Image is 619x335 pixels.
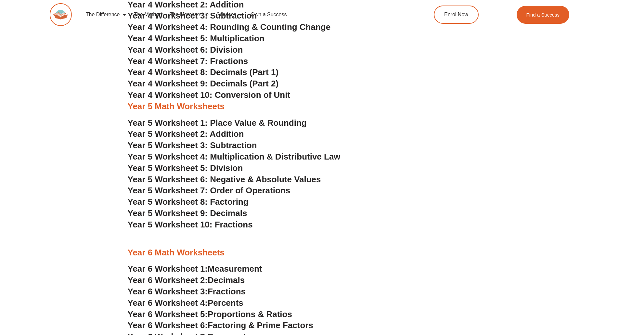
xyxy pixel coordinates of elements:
a: Year 6 Worksheet 3:Fractions [128,287,246,296]
a: Year 4 Worksheet 9: Decimals (Part 2) [128,79,279,88]
a: Year 6 Worksheet 6:Factoring & Prime Factors [128,320,313,330]
a: The Membership [166,7,213,22]
a: Year 5 Worksheet 3: Subtraction [128,140,257,150]
a: Year 5 Worksheet 5: Division [128,163,243,173]
a: Year 6 Worksheet 1:Measurement [128,264,262,274]
a: Year 5 Worksheet 4: Multiplication & Distributive Law [128,152,341,161]
a: Year 5 Worksheet 7: Order of Operations [128,186,290,195]
span: Decimals [208,275,245,285]
span: Measurement [208,264,262,274]
a: Enrol Now [434,6,479,24]
span: Year 6 Worksheet 6: [128,320,208,330]
span: Factoring & Prime Factors [208,320,313,330]
span: Percents [208,298,243,308]
span: Find a Success [526,12,560,17]
a: Year 4 Worksheet 7: Fractions [128,56,248,66]
h3: Year 5 Math Worksheets [128,101,492,112]
nav: Menu [82,7,404,22]
a: Year 4 Worksheet 10: Conversion of Unit [128,90,290,100]
h3: Year 6 Math Worksheets [128,247,492,258]
iframe: Chat Widget [511,262,619,335]
span: Enrol Now [444,12,468,17]
a: Year 4 Worksheet 8: Decimals (Part 1) [128,67,279,77]
span: Fractions [208,287,246,296]
a: Year 6 Worksheet 2:Decimals [128,275,245,285]
span: Year 6 Worksheet 4: [128,298,208,308]
a: Own a Success [247,7,290,22]
a: Year 5 Worksheet 2: Addition [128,129,244,139]
span: Proportions & Ratios [208,309,292,319]
a: Year 6 Worksheet 5:Proportions & Ratios [128,309,292,319]
span: Year 6 Worksheet 1: [128,264,208,274]
a: The Difference [82,7,130,22]
a: Year 5 Worksheet 8: Factoring [128,197,249,207]
a: Services [213,7,247,22]
a: Year 4 Worksheet 6: Division [128,45,243,55]
a: Year 5 Worksheet 9: Decimals [128,208,247,218]
a: Year 4 Worksheet 5: Multiplication [128,33,264,43]
span: Year 6 Worksheet 5: [128,309,208,319]
span: Year 6 Worksheet 3: [128,287,208,296]
a: Year 6 Worksheet 4:Percents [128,298,243,308]
a: Year 5 Worksheet 10: Fractions [128,220,253,229]
a: Year 5 Worksheet 6: Negative & Absolute Values [128,174,321,184]
a: Find a Success [517,6,570,24]
span: Year 6 Worksheet 2: [128,275,208,285]
a: The Method [130,7,165,22]
a: Year 5 Worksheet 1: Place Value & Rounding [128,118,307,128]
